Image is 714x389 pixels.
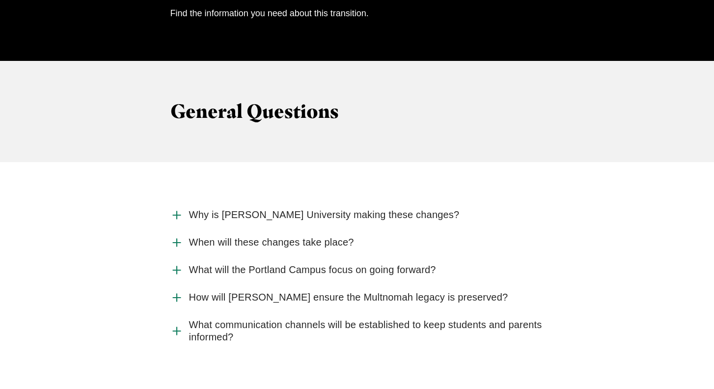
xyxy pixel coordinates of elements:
span: What will the Portland Campus focus on going forward? [189,264,436,276]
span: How will [PERSON_NAME] ensure the Multnomah legacy is preserved? [189,291,508,304]
span: What communication channels will be established to keep students and parents informed? [189,319,544,343]
h3: General Questions [170,100,544,123]
span: Why is [PERSON_NAME] University making these changes? [189,209,460,221]
span: When will these changes take place? [189,236,354,249]
p: Find the information you need about this transition. [170,5,544,21]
